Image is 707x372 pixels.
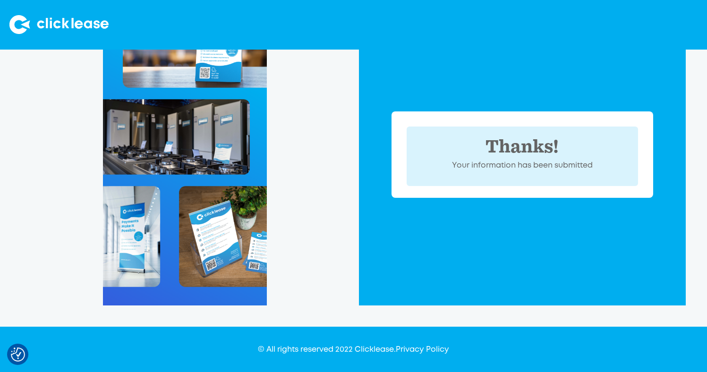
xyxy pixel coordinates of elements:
[11,347,25,362] button: Consent Preferences
[396,346,449,353] a: Privacy Policy
[422,142,623,152] div: Thanks!
[258,344,449,355] div: © All rights reserved 2022 Clicklease.
[9,15,109,34] img: Clicklease logo
[422,161,623,171] div: Your information has been submitted
[11,347,25,362] img: Revisit consent button
[407,127,638,186] div: POP Form success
